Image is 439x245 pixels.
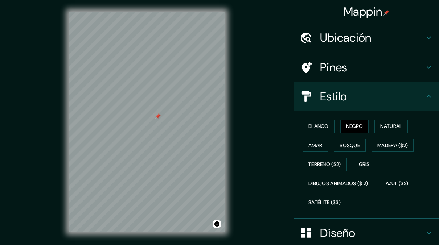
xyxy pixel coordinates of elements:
[353,158,376,171] button: Gris
[303,196,346,209] button: Satélite ($3)
[320,60,424,75] h4: Pines
[372,139,414,152] button: Madera ($2)
[308,122,329,131] font: Blanco
[377,141,408,150] font: Madera ($2)
[320,89,424,104] h4: Estilo
[294,23,439,52] div: Ubicación
[320,226,424,240] h4: Diseño
[308,198,341,207] font: Satélite ($3)
[69,12,225,232] canvas: Mapa
[374,217,431,237] iframe: Help widget launcher
[320,30,424,45] h4: Ubicación
[308,141,322,150] font: Amar
[294,53,439,82] div: Pines
[303,158,347,171] button: Terreno ($2)
[213,220,221,228] button: Alternar atribución
[303,120,335,133] button: Blanco
[308,179,368,188] font: Dibujos animados ($ 2)
[344,4,382,19] font: Mappin
[340,120,369,133] button: Negro
[294,82,439,111] div: Estilo
[380,177,414,190] button: Azul ($2)
[386,179,409,188] font: Azul ($2)
[340,141,360,150] font: Bosque
[308,160,341,169] font: Terreno ($2)
[359,160,370,169] font: Gris
[303,139,328,152] button: Amar
[380,122,402,131] font: Natural
[346,122,363,131] font: Negro
[374,120,408,133] button: Natural
[334,139,366,152] button: Bosque
[303,177,374,190] button: Dibujos animados ($ 2)
[383,10,389,16] img: pin-icon.png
